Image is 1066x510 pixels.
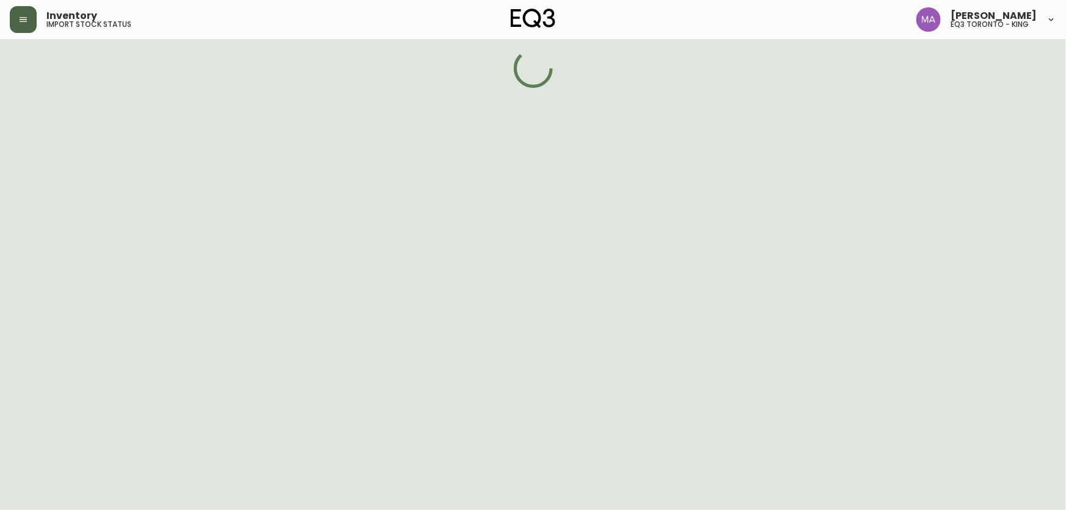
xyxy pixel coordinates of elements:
h5: import stock status [46,21,131,28]
span: [PERSON_NAME] [951,11,1037,21]
img: logo [511,9,556,28]
img: 4f0989f25cbf85e7eb2537583095d61e [916,7,941,32]
h5: eq3 toronto - king [951,21,1029,28]
span: Inventory [46,11,97,21]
